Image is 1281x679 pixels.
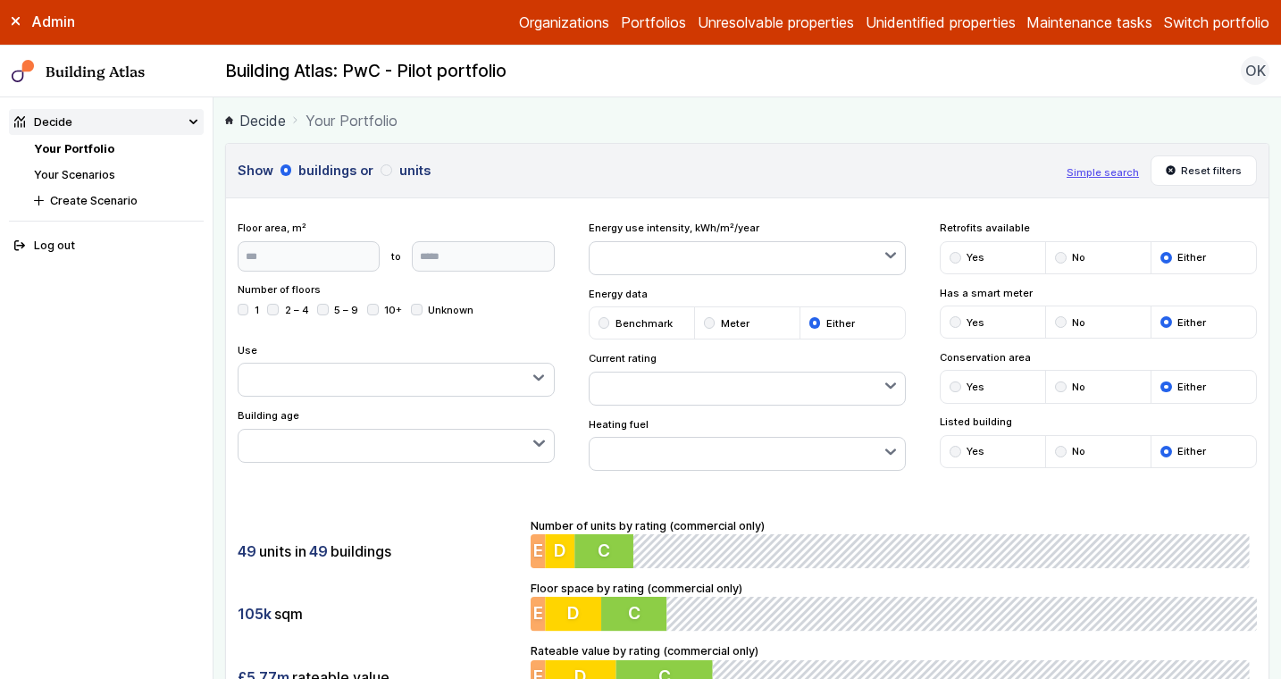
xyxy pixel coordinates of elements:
[567,603,580,625] span: D
[14,113,72,130] div: Decide
[533,603,543,625] span: E
[519,12,609,33] a: Organizations
[34,168,115,181] a: Your Scenarios
[1151,155,1258,186] button: Reset filters
[546,534,575,568] button: D
[533,540,543,561] span: E
[225,110,286,131] a: Decide
[940,286,1257,300] span: Has a smart meter
[589,351,906,406] div: Current rating
[238,597,520,631] div: sqm
[940,415,1257,429] span: Listed building
[589,221,906,275] div: Energy use intensity, kWh/m²/year
[238,282,555,331] div: Number of floors
[531,517,1257,569] div: Number of units by rating (commercial only)
[575,534,634,568] button: C
[589,287,906,340] div: Energy data
[12,60,35,83] img: main-0bbd2752.svg
[531,580,1257,632] div: Floor space by rating (commercial only)
[238,161,1056,180] h3: Show
[1067,165,1139,180] button: Simple search
[1164,12,1269,33] button: Switch portfolio
[238,221,555,271] div: Floor area, m²
[238,541,256,561] span: 49
[531,534,546,568] button: E
[238,343,555,398] div: Use
[238,408,555,463] div: Building age
[628,603,640,625] span: C
[531,597,545,631] button: E
[866,12,1016,33] a: Unidentified properties
[1026,12,1152,33] a: Maintenance tasks
[225,60,507,83] h2: Building Atlas: PwC - Pilot portfolio
[940,221,1257,235] span: Retrofits available
[238,241,555,272] form: to
[555,540,567,561] span: D
[9,109,205,135] summary: Decide
[1245,60,1266,81] span: OK
[546,597,602,631] button: D
[940,350,1257,365] span: Conservation area
[34,142,114,155] a: Your Portfolio
[9,233,205,259] button: Log out
[238,604,272,624] span: 105k
[621,12,686,33] a: Portfolios
[29,188,204,214] button: Create Scenario
[698,12,854,33] a: Unresolvable properties
[1241,56,1269,85] button: OK
[599,540,611,561] span: C
[306,110,398,131] span: Your Portfolio
[238,534,520,568] div: units in buildings
[589,417,906,472] div: Heating fuel
[309,541,328,561] span: 49
[601,597,666,631] button: C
